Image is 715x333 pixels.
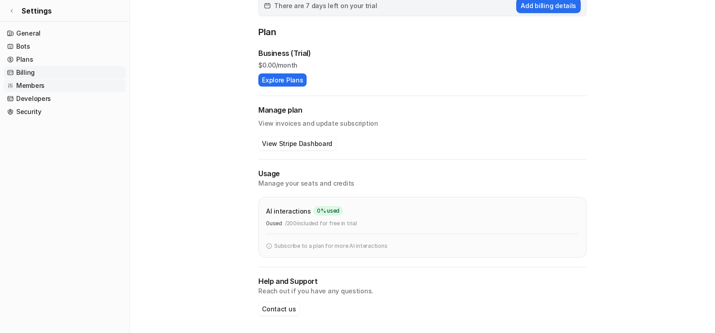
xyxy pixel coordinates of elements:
a: Members [4,79,126,92]
p: Business (Trial) [258,48,311,59]
h2: Manage plan [258,105,587,115]
p: 0 used [266,219,282,228]
a: Plans [4,53,126,66]
p: Manage your seats and credits [258,179,587,188]
p: AI interactions [266,206,311,216]
button: Contact us [258,302,299,315]
p: Plan [258,25,587,41]
a: Bots [4,40,126,53]
a: Security [4,105,126,118]
span: 0 % used [314,206,343,215]
p: Help and Support [258,276,587,287]
p: Subscribe to a plan for more AI interactions [274,242,387,250]
p: Reach out if you have any questions. [258,287,587,296]
p: View invoices and update subscription [258,115,587,128]
span: There are 7 days left on your trial [274,1,377,10]
a: General [4,27,126,40]
button: Explore Plans [258,73,307,87]
p: Usage [258,169,587,179]
p: / 200 included for free in trial [285,219,357,228]
a: Developers [4,92,126,105]
button: View Stripe Dashboard [258,137,336,150]
p: $ 0.00/month [258,60,587,70]
a: Billing [4,66,126,79]
span: Settings [22,5,52,16]
img: calender-icon.svg [264,3,270,9]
